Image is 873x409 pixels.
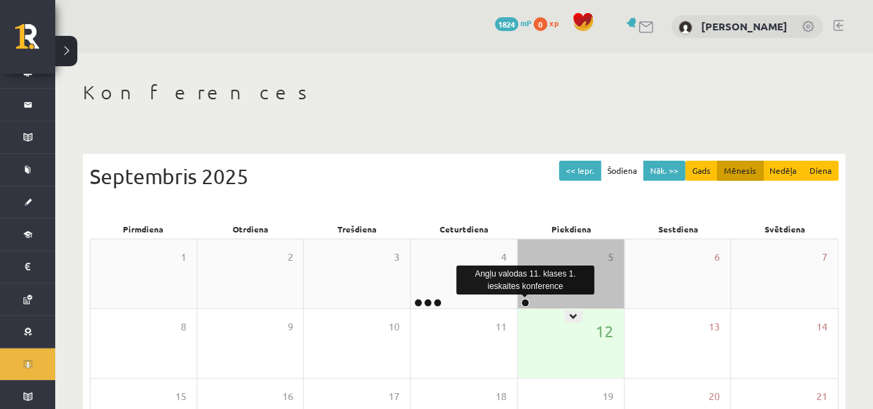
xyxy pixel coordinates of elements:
[822,250,827,265] span: 7
[287,319,293,335] span: 9
[181,250,186,265] span: 1
[389,319,400,335] span: 10
[643,161,685,181] button: Nāk. >>
[287,250,293,265] span: 2
[496,389,507,404] span: 18
[394,250,400,265] span: 3
[304,219,411,239] div: Trešdiena
[816,389,827,404] span: 21
[282,389,293,404] span: 16
[197,219,304,239] div: Otrdiena
[456,266,594,295] div: Angļu valodas 11. klases 1. ieskaites konference
[181,319,186,335] span: 8
[678,21,692,34] img: Daniela Fedukoviča
[90,161,838,192] div: Septembris 2025
[175,389,186,404] span: 15
[701,19,787,33] a: [PERSON_NAME]
[90,219,197,239] div: Pirmdiena
[501,250,507,265] span: 4
[520,17,531,28] span: mP
[625,219,732,239] div: Sestdiena
[803,161,838,181] button: Diena
[717,161,763,181] button: Mēnesis
[763,161,803,181] button: Nedēļa
[83,81,845,104] h1: Konferences
[496,319,507,335] span: 11
[709,319,720,335] span: 13
[714,250,720,265] span: 6
[602,389,614,404] span: 19
[596,319,614,343] span: 12
[533,17,565,28] a: 0 xp
[559,161,601,181] button: << Iepr.
[495,17,531,28] a: 1824 mP
[685,161,718,181] button: Gads
[549,17,558,28] span: xp
[495,17,518,31] span: 1824
[600,161,644,181] button: Šodiena
[732,219,838,239] div: Svētdiena
[15,24,55,59] a: Rīgas 1. Tālmācības vidusskola
[518,219,625,239] div: Piekdiena
[816,319,827,335] span: 14
[608,250,614,265] span: 5
[411,219,518,239] div: Ceturtdiena
[709,389,720,404] span: 20
[533,17,547,31] span: 0
[389,389,400,404] span: 17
